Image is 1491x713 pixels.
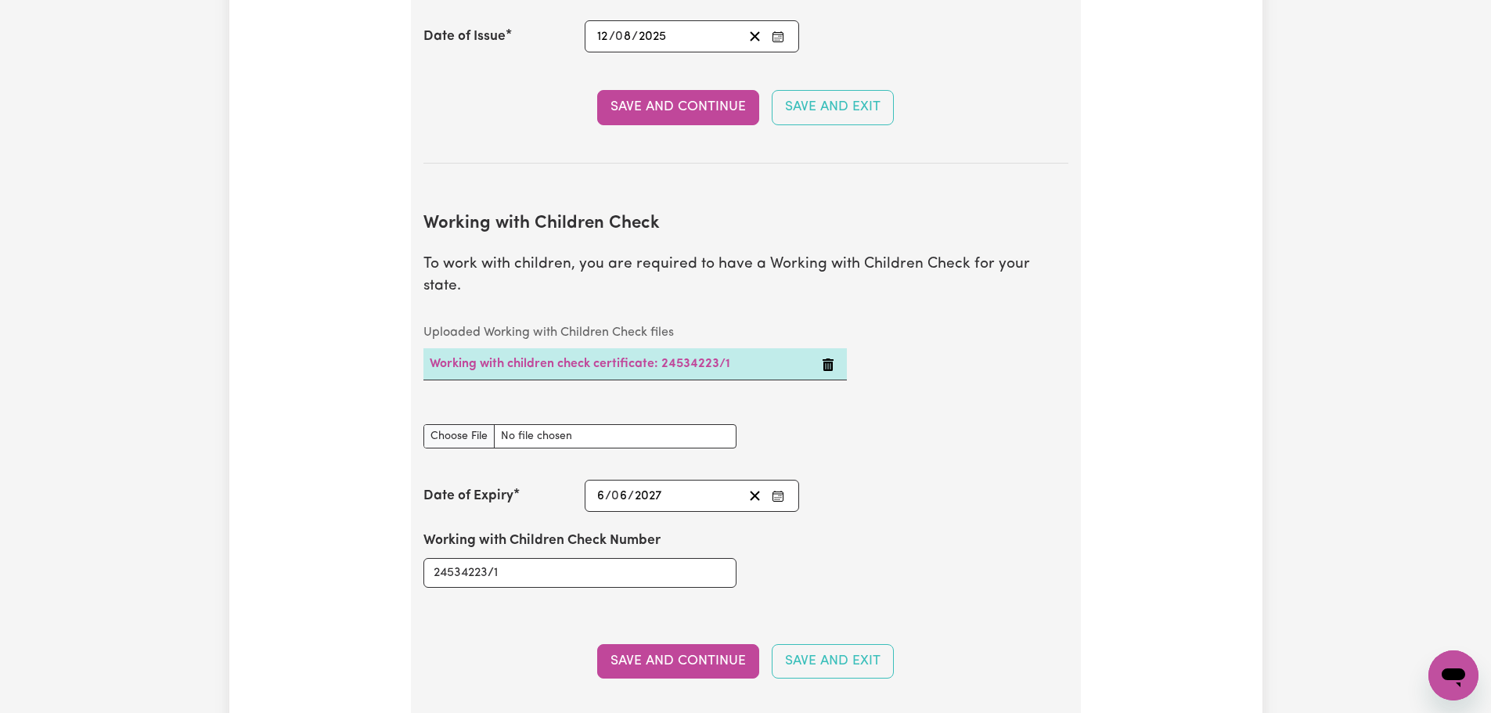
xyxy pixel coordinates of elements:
[423,27,506,47] label: Date of Issue
[597,90,759,124] button: Save and Continue
[743,26,767,47] button: Clear date
[605,489,611,503] span: /
[611,490,619,502] span: 0
[634,485,664,506] input: ----
[430,358,730,370] a: Working with children check certificate: 24534223/1
[423,254,1068,299] p: To work with children, you are required to have a Working with Children Check for your state.
[772,644,894,679] button: Save and Exit
[822,355,834,373] button: Delete Working with children check certificate: 24534223/1
[423,317,847,348] caption: Uploaded Working with Children Check files
[612,485,628,506] input: --
[616,26,632,47] input: --
[596,26,609,47] input: --
[767,485,789,506] button: Enter the Date of Expiry of your Working with Children Check
[423,531,661,551] label: Working with Children Check Number
[772,90,894,124] button: Save and Exit
[632,30,638,44] span: /
[423,486,513,506] label: Date of Expiry
[597,644,759,679] button: Save and Continue
[767,26,789,47] button: Enter the Date of Issue of your National Police Check
[1428,650,1478,700] iframe: Button to launch messaging window
[743,485,767,506] button: Clear date
[615,31,623,43] span: 0
[609,30,615,44] span: /
[638,26,668,47] input: ----
[423,214,1068,235] h2: Working with Children Check
[596,485,605,506] input: --
[628,489,634,503] span: /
